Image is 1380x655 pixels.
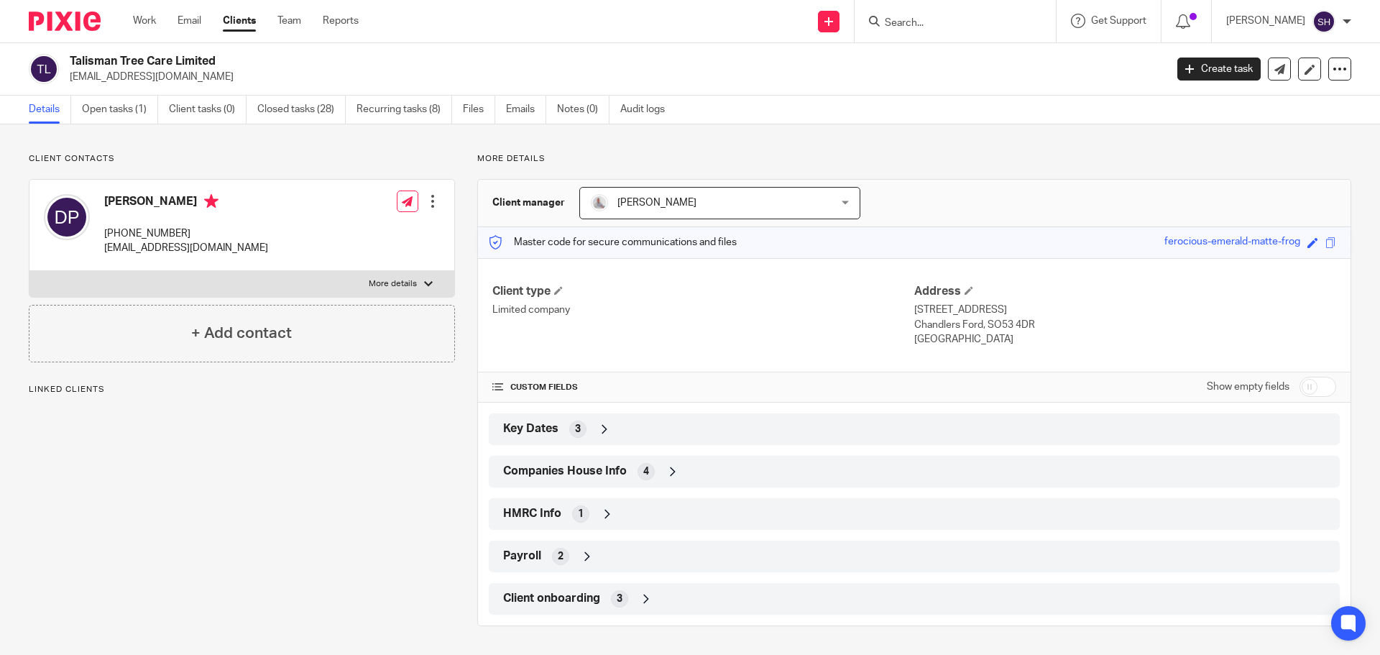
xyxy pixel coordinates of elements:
[914,284,1336,299] h4: Address
[369,278,417,290] p: More details
[503,421,558,436] span: Key Dates
[356,96,452,124] a: Recurring tasks (8)
[223,14,256,28] a: Clients
[492,303,914,317] p: Limited company
[104,226,268,241] p: [PHONE_NUMBER]
[591,194,608,211] img: smiley%20circle%20sean.png
[506,96,546,124] a: Emails
[104,194,268,212] h4: [PERSON_NAME]
[557,96,609,124] a: Notes (0)
[489,235,737,249] p: Master code for secure communications and files
[29,54,59,84] img: svg%3E
[492,284,914,299] h4: Client type
[575,422,581,436] span: 3
[29,153,455,165] p: Client contacts
[578,507,584,521] span: 1
[503,549,541,564] span: Payroll
[1164,234,1300,251] div: ferocious-emerald-matte-frog
[178,14,201,28] a: Email
[169,96,247,124] a: Client tasks (0)
[503,506,561,521] span: HMRC Info
[492,196,565,210] h3: Client manager
[617,198,696,208] span: [PERSON_NAME]
[1177,58,1261,81] a: Create task
[1312,10,1335,33] img: svg%3E
[620,96,676,124] a: Audit logs
[503,591,600,606] span: Client onboarding
[133,14,156,28] a: Work
[277,14,301,28] a: Team
[463,96,495,124] a: Files
[204,194,218,209] i: Primary
[477,153,1351,165] p: More details
[883,17,1013,30] input: Search
[558,549,563,564] span: 2
[1226,14,1305,28] p: [PERSON_NAME]
[914,303,1336,317] p: [STREET_ADDRESS]
[617,592,622,606] span: 3
[914,318,1336,332] p: Chandlers Ford, SO53 4DR
[191,322,292,344] h4: + Add contact
[257,96,346,124] a: Closed tasks (28)
[44,194,90,240] img: svg%3E
[70,54,939,69] h2: Talisman Tree Care Limited
[70,70,1156,84] p: [EMAIL_ADDRESS][DOMAIN_NAME]
[914,332,1336,347] p: [GEOGRAPHIC_DATA]
[104,241,268,255] p: [EMAIL_ADDRESS][DOMAIN_NAME]
[82,96,158,124] a: Open tasks (1)
[29,384,455,395] p: Linked clients
[29,12,101,31] img: Pixie
[503,464,627,479] span: Companies House Info
[492,382,914,393] h4: CUSTOM FIELDS
[29,96,71,124] a: Details
[643,464,649,479] span: 4
[1091,16,1146,26] span: Get Support
[323,14,359,28] a: Reports
[1207,380,1289,394] label: Show empty fields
